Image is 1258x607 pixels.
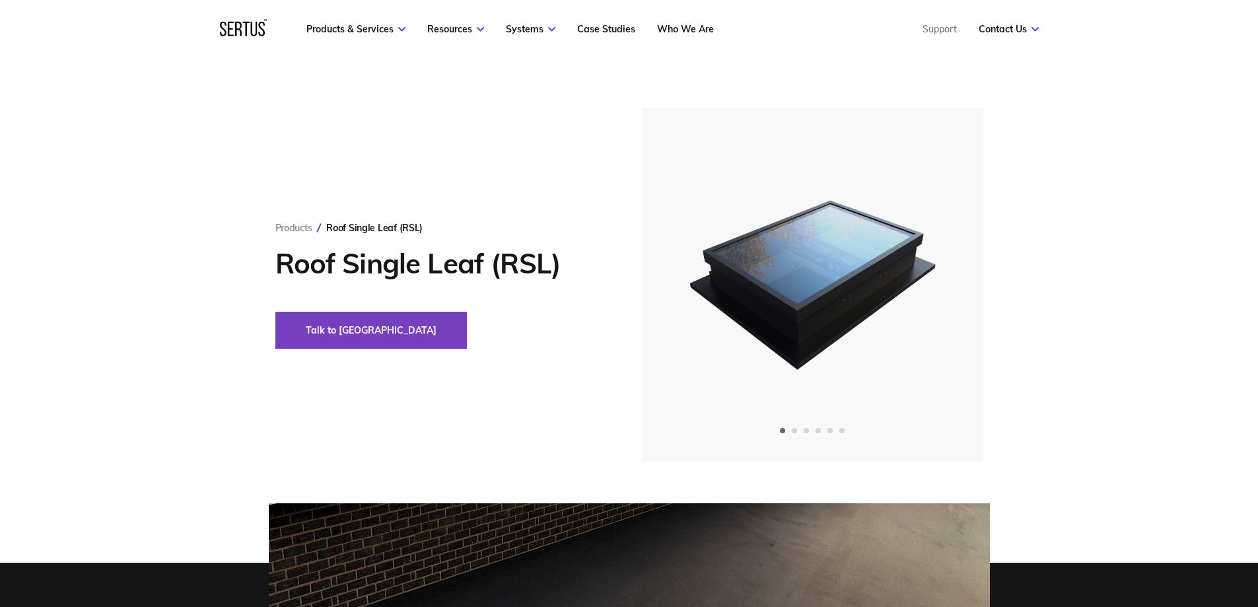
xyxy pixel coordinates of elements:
a: Contact Us [979,23,1039,35]
span: Go to slide 6 [839,428,845,433]
a: Resources [427,23,484,35]
span: Go to slide 2 [792,428,797,433]
a: Systems [506,23,555,35]
a: Products [275,222,312,234]
a: Products & Services [306,23,405,35]
span: Go to slide 4 [816,428,821,433]
span: Go to slide 5 [827,428,833,433]
span: Go to slide 3 [804,428,809,433]
a: Who We Are [657,23,714,35]
h1: Roof Single Leaf (RSL) [275,247,602,280]
a: Support [923,23,957,35]
button: Talk to [GEOGRAPHIC_DATA] [275,312,467,349]
iframe: Chat Widget [1192,544,1258,607]
a: Case Studies [577,23,635,35]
